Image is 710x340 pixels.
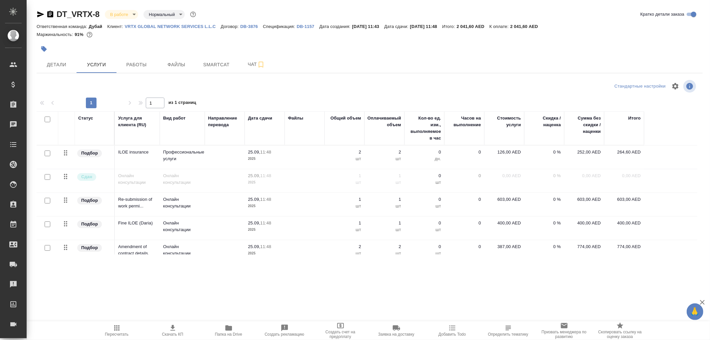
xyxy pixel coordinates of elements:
[240,23,263,29] a: DB-3876
[260,244,271,249] p: 11:48
[410,24,442,29] p: [DATE] 11:48
[689,305,701,319] span: 🙏
[260,173,271,178] p: 11:48
[248,156,281,162] p: 2025
[260,197,271,202] p: 11:48
[408,226,441,233] p: шт
[81,244,98,251] p: Подбор
[408,115,441,142] div: Кол-во ед. изм., выполняемое в час
[444,193,484,216] td: 0
[328,203,361,209] p: шт
[319,24,352,29] p: Дата создания:
[489,24,510,29] p: К оплате:
[297,23,319,29] a: DB-1157
[568,220,601,226] p: 400,00 AED
[328,220,361,226] p: 1
[160,61,192,69] span: Файлы
[328,149,361,156] p: 2
[408,172,441,179] p: 0
[488,149,521,156] p: 126,00 AED
[448,115,481,128] div: Часов на выполнение
[328,172,361,179] p: 1
[607,149,641,156] p: 264,60 AED
[328,156,361,162] p: шт
[118,149,156,156] p: ILOE insurance
[444,216,484,240] td: 0
[248,203,281,209] p: 2025
[163,196,201,209] p: Онлайн консультации
[125,23,221,29] a: VRTX GLOBAL NETWORK SERVICES L.L.C
[568,172,601,179] p: 0,00 AED
[568,196,601,203] p: 603,00 AED
[488,115,521,128] div: Стоимость услуги
[168,99,196,108] span: из 1 страниц
[528,115,561,128] div: Скидка / наценка
[408,203,441,209] p: шт
[408,179,441,186] p: шт
[368,220,401,226] p: 1
[488,243,521,250] p: 387,00 AED
[667,78,683,94] span: Настроить таблицу
[368,156,401,162] p: шт
[163,220,201,233] p: Онлайн консультации
[105,10,138,19] div: В работе
[163,149,201,162] p: Профессиональные услуги
[442,24,456,29] p: Итого:
[37,42,51,56] button: Добавить тэг
[368,172,401,179] p: 1
[263,24,297,29] p: Спецификация:
[528,220,561,226] p: 0 %
[683,80,697,93] span: Посмотреть информацию
[568,149,601,156] p: 252,00 AED
[37,32,75,37] p: Маржинальность:
[81,197,98,204] p: Подбор
[85,30,94,39] button: 180.00 AED;
[367,115,401,128] div: Оплачиваемый объем
[120,61,152,69] span: Работы
[240,60,272,69] span: Чат
[248,115,272,122] div: Дата сдачи
[408,196,441,203] p: 0
[328,243,361,250] p: 2
[248,220,260,225] p: 25.09,
[147,12,177,17] button: Нормальный
[408,243,441,250] p: 0
[75,32,85,37] p: 91%
[607,220,641,226] p: 400,00 AED
[607,243,641,250] p: 774,00 AED
[248,150,260,155] p: 25.09,
[408,156,441,162] p: дн.
[200,61,232,69] span: Smartcat
[260,150,271,155] p: 11:48
[89,24,108,29] p: Дубай
[457,24,489,29] p: 2 041,60 AED
[118,243,156,257] p: Amendment of contract details.
[163,172,201,186] p: Онлайн консультации
[408,250,441,257] p: шт
[221,24,240,29] p: Договор:
[368,196,401,203] p: 1
[118,115,156,128] div: Услуга для клиента (RU)
[189,10,197,19] button: Доп статусы указывают на важность/срочность заказа
[444,240,484,263] td: 0
[488,172,521,179] p: 0,00 AED
[368,179,401,186] p: шт
[368,226,401,233] p: шт
[288,115,303,122] div: Файлы
[568,243,601,250] p: 774,00 AED
[46,10,54,18] button: Скопировать ссылку
[248,226,281,233] p: 2025
[37,24,89,29] p: Ответственная команда:
[240,24,263,29] p: DB-3876
[613,81,667,92] div: split button
[108,12,130,17] button: В работе
[368,250,401,257] p: шт
[248,197,260,202] p: 25.09,
[328,179,361,186] p: шт
[368,203,401,209] p: шт
[248,250,281,257] p: 2025
[118,196,156,209] p: Re-submission of work permi...
[528,172,561,179] p: 0 %
[384,24,410,29] p: Дата сдачи:
[81,150,98,157] p: Подбор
